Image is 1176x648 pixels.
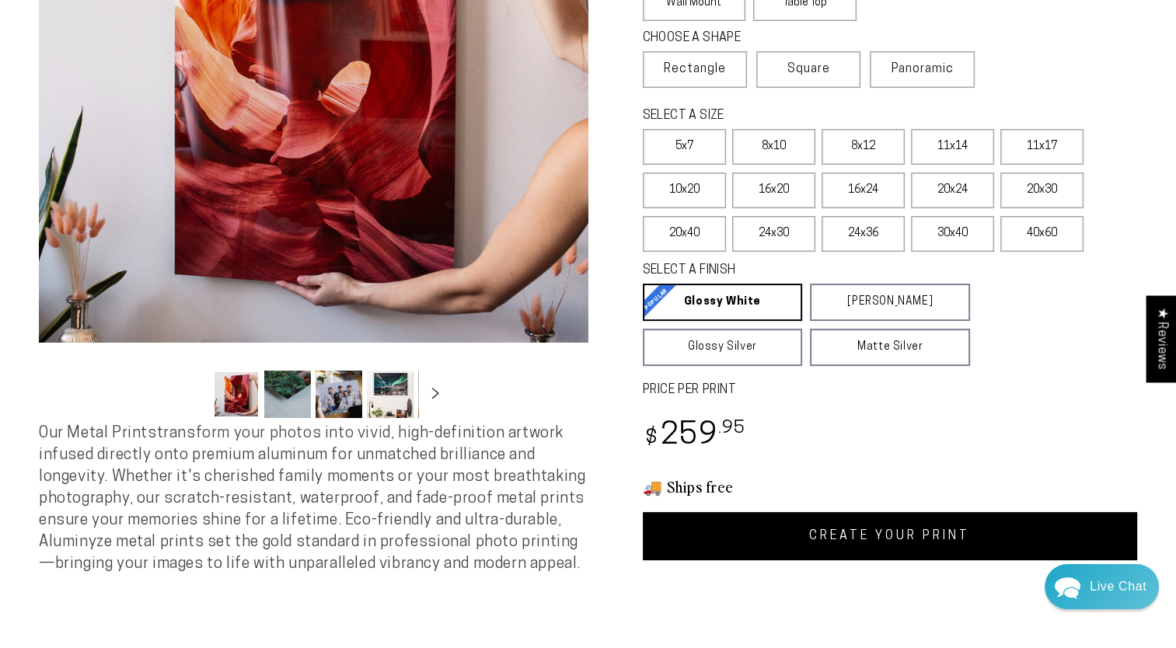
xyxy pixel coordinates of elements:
label: 16x24 [822,172,905,208]
label: 24x36 [822,216,905,252]
legend: CHOOSE A SHAPE [643,30,845,47]
label: 8x12 [822,129,905,165]
div: Click to open Judge.me floating reviews tab [1146,295,1176,381]
a: [PERSON_NAME] [810,284,970,321]
span: $ [645,428,658,449]
label: 5x7 [643,129,726,165]
a: Glossy White [643,284,803,321]
label: 10x20 [643,172,726,208]
a: Matte Silver [810,329,970,366]
label: 8x10 [732,129,815,165]
a: Glossy Silver [643,329,803,366]
button: Slide left [174,378,208,412]
div: Contact Us Directly [1090,564,1146,609]
label: 40x60 [1000,216,1084,252]
button: Slide right [418,378,452,412]
button: Load image 1 in gallery view [213,371,260,418]
span: Square [787,60,830,78]
label: 20x40 [643,216,726,252]
legend: SELECT A SIZE [643,107,933,125]
label: 11x14 [911,129,994,165]
div: Chat widget toggle [1045,564,1159,609]
label: 30x40 [911,216,994,252]
label: 16x20 [732,172,815,208]
label: PRICE PER PRINT [643,381,1138,399]
button: Load image 3 in gallery view [316,371,362,418]
bdi: 259 [643,421,746,451]
button: Load image 4 in gallery view [367,371,414,418]
button: Load image 2 in gallery view [264,371,311,418]
legend: SELECT A FINISH [643,262,933,280]
label: 24x30 [732,216,815,252]
label: 20x24 [911,172,994,208]
span: Our Metal Prints transform your photos into vivid, high-definition artwork infused directly onto ... [39,426,585,572]
label: 20x30 [1000,172,1084,208]
span: Rectangle [664,60,726,78]
span: Panoramic [892,63,954,75]
label: 11x17 [1000,129,1084,165]
sup: .95 [718,420,746,437]
a: CREATE YOUR PRINT [643,512,1138,560]
h3: 🚚 Ships free [643,476,1138,496]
